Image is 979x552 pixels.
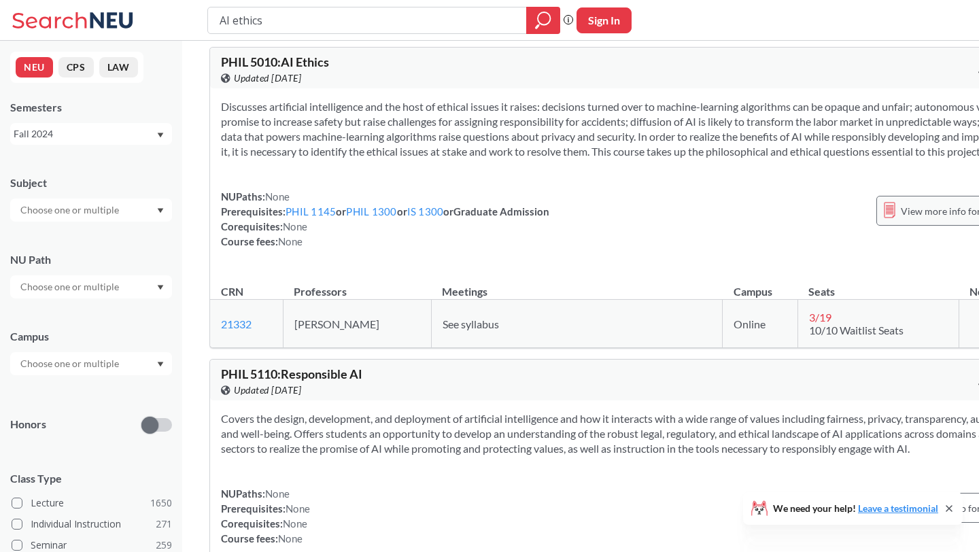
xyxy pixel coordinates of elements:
span: None [283,220,307,232]
span: None [286,502,310,515]
label: Lecture [12,494,172,512]
svg: magnifying glass [535,11,551,30]
div: Campus [10,329,172,344]
a: IS 1300 [407,205,444,218]
input: Choose one or multiple [14,356,128,372]
svg: Dropdown arrow [157,208,164,213]
button: LAW [99,57,138,77]
span: PHIL 5110 : Responsible AI [221,366,362,381]
span: PHIL 5010 : AI Ethics [221,54,329,69]
div: magnifying glass [526,7,560,34]
span: None [278,235,303,247]
th: Campus [723,271,797,300]
input: Choose one or multiple [14,279,128,295]
div: NUPaths: Prerequisites: Corequisites: Course fees: [221,486,310,546]
th: Seats [797,271,959,300]
span: None [278,532,303,545]
div: Fall 2024Dropdown arrow [10,123,172,145]
span: 1650 [150,496,172,511]
a: 21332 [221,317,252,330]
a: Leave a testimonial [858,502,938,514]
td: [PERSON_NAME] [283,300,431,348]
a: PHIL 1145 [286,205,336,218]
td: Online [723,300,797,348]
span: We need your help! [773,504,938,513]
div: Subject [10,175,172,190]
th: Professors [283,271,431,300]
input: Class, professor, course number, "phrase" [218,9,517,32]
div: Fall 2024 [14,126,156,141]
svg: Dropdown arrow [157,285,164,290]
a: PHIL 1300 [346,205,396,218]
svg: Dropdown arrow [157,133,164,138]
span: Updated [DATE] [234,383,301,398]
th: Meetings [431,271,722,300]
span: 3 / 19 [809,311,831,324]
span: 271 [156,517,172,532]
p: Honors [10,417,46,432]
span: None [265,487,290,500]
svg: Dropdown arrow [157,362,164,367]
div: Dropdown arrow [10,199,172,222]
label: Individual Instruction [12,515,172,533]
div: NUPaths: Prerequisites: or or or Graduate Admission Corequisites: Course fees: [221,189,549,249]
div: Dropdown arrow [10,275,172,298]
span: None [283,517,307,530]
span: None [265,190,290,203]
button: CPS [58,57,94,77]
button: NEU [16,57,53,77]
div: CRN [221,284,243,299]
div: Semesters [10,100,172,115]
div: NU Path [10,252,172,267]
button: Sign In [577,7,632,33]
span: Updated [DATE] [234,71,301,86]
span: Class Type [10,471,172,486]
div: Dropdown arrow [10,352,172,375]
span: 10/10 Waitlist Seats [809,324,904,337]
span: See syllabus [443,317,499,330]
input: Choose one or multiple [14,202,128,218]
